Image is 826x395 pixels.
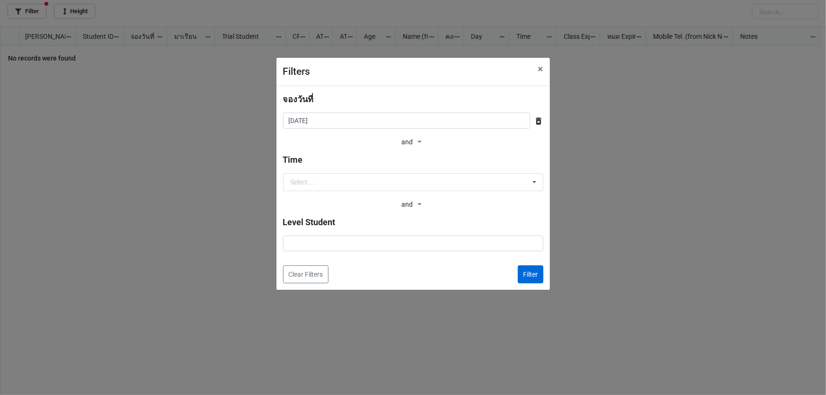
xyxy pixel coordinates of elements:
[291,179,315,185] div: Select ...
[283,216,336,229] label: Level Student
[283,93,314,106] label: จองวันที่
[283,153,303,167] label: Time
[538,63,543,75] span: ×
[518,265,543,283] button: Filter
[283,64,517,79] div: Filters
[401,135,424,149] div: and
[283,265,329,283] button: Clear Filters
[283,113,530,129] input: Date
[401,198,424,212] div: and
